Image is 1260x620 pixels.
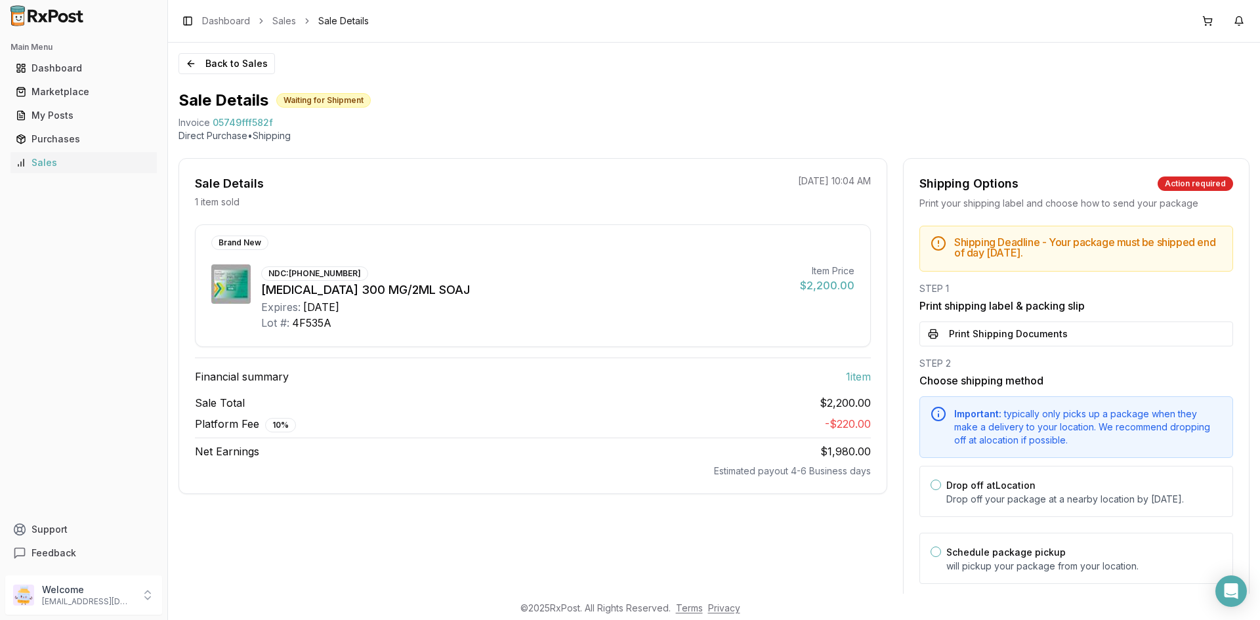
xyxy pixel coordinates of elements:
[16,109,152,122] div: My Posts
[276,93,371,108] div: Waiting for Shipment
[303,299,339,315] div: [DATE]
[213,116,273,129] span: 05749fff582f
[16,156,152,169] div: Sales
[820,445,871,458] span: $1,980.00
[178,129,1249,142] p: Direct Purchase • Shipping
[292,315,331,331] div: 4F535A
[708,602,740,613] a: Privacy
[919,175,1018,193] div: Shipping Options
[5,58,162,79] button: Dashboard
[318,14,369,28] span: Sale Details
[16,133,152,146] div: Purchases
[800,264,854,278] div: Item Price
[10,80,157,104] a: Marketplace
[5,5,89,26] img: RxPost Logo
[265,418,296,432] div: 10 %
[42,596,133,607] p: [EMAIL_ADDRESS][DOMAIN_NAME]
[1215,575,1247,607] div: Open Intercom Messenger
[211,236,268,250] div: Brand New
[820,395,871,411] span: $2,200.00
[1158,176,1233,191] div: Action required
[202,14,250,28] a: Dashboard
[919,197,1233,210] div: Print your shipping label and choose how to send your package
[13,585,34,606] img: User avatar
[825,417,871,430] span: - $220.00
[195,465,871,478] div: Estimated payout 4-6 Business days
[946,560,1222,573] p: will pickup your package from your location.
[676,602,703,613] a: Terms
[178,90,268,111] h1: Sale Details
[954,237,1222,258] h5: Shipping Deadline - Your package must be shipped end of day [DATE] .
[954,407,1222,447] div: typically only picks up a package when they make a delivery to your location. We recommend droppi...
[946,493,1222,506] p: Drop off your package at a nearby location by [DATE] .
[5,105,162,126] button: My Posts
[946,480,1036,491] label: Drop off at Location
[919,282,1233,295] div: STEP 1
[5,129,162,150] button: Purchases
[195,175,264,193] div: Sale Details
[800,278,854,293] div: $2,200.00
[5,541,162,565] button: Feedback
[272,14,296,28] a: Sales
[195,196,240,209] p: 1 item sold
[919,298,1233,314] h3: Print shipping label & packing slip
[195,395,245,411] span: Sale Total
[16,62,152,75] div: Dashboard
[5,518,162,541] button: Support
[16,85,152,98] div: Marketplace
[195,444,259,459] span: Net Earnings
[202,14,369,28] nav: breadcrumb
[261,299,301,315] div: Expires:
[211,264,251,304] img: Dupixent 300 MG/2ML SOAJ
[261,266,368,281] div: NDC: [PHONE_NUMBER]
[954,408,1001,419] span: Important:
[946,547,1066,558] label: Schedule package pickup
[846,369,871,384] span: 1 item
[42,583,133,596] p: Welcome
[195,416,296,432] span: Platform Fee
[261,315,289,331] div: Lot #:
[178,53,275,74] button: Back to Sales
[919,357,1233,370] div: STEP 2
[798,175,871,188] p: [DATE] 10:04 AM
[195,369,289,384] span: Financial summary
[178,116,210,129] div: Invoice
[919,321,1233,346] button: Print Shipping Documents
[10,151,157,175] a: Sales
[261,281,789,299] div: [MEDICAL_DATA] 300 MG/2ML SOAJ
[31,547,76,560] span: Feedback
[10,42,157,52] h2: Main Menu
[10,127,157,151] a: Purchases
[10,104,157,127] a: My Posts
[10,56,157,80] a: Dashboard
[919,373,1233,388] h3: Choose shipping method
[5,81,162,102] button: Marketplace
[5,152,162,173] button: Sales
